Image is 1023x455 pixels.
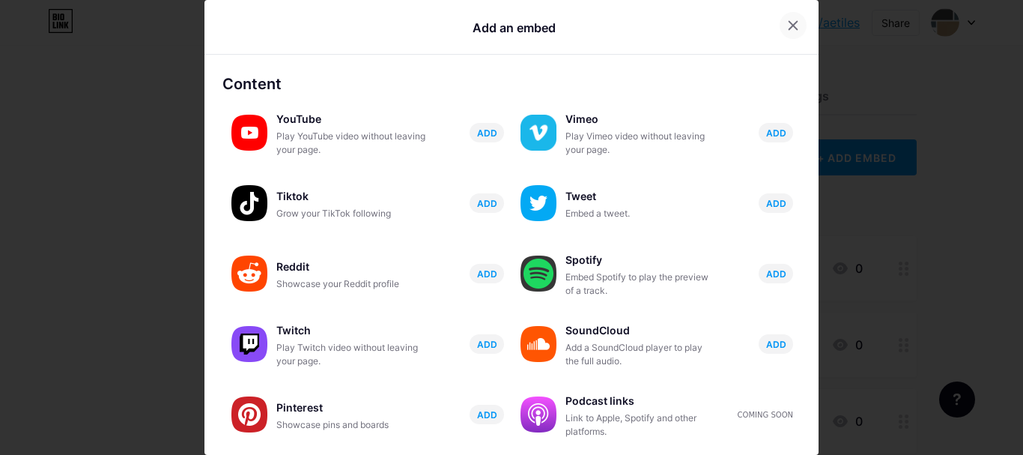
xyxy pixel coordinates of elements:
[766,127,786,139] span: ADD
[766,268,786,280] span: ADD
[565,391,715,412] div: Podcast links
[477,268,497,280] span: ADD
[565,271,715,298] div: Embed Spotify to play the preview of a track.
[231,397,267,433] img: pinterest
[565,412,715,439] div: Link to Apple, Spotify and other platforms.
[470,123,504,142] button: ADD
[470,405,504,424] button: ADD
[276,320,426,341] div: Twitch
[565,320,715,341] div: SoundCloud
[473,19,556,37] div: Add an embed
[738,409,793,421] div: Coming soon
[231,185,267,221] img: tiktok
[470,264,504,283] button: ADD
[520,397,556,433] img: podcastlinks
[477,127,497,139] span: ADD
[520,326,556,362] img: soundcloud
[520,256,556,292] img: spotify
[565,341,715,368] div: Add a SoundCloud player to play the full audio.
[276,130,426,157] div: Play YouTube video without leaving your page.
[231,326,267,362] img: twitch
[565,130,715,157] div: Play Vimeo video without leaving your page.
[470,334,504,354] button: ADD
[759,334,793,354] button: ADD
[520,115,556,151] img: vimeo
[477,409,497,421] span: ADD
[759,193,793,213] button: ADD
[565,186,715,207] div: Tweet
[231,115,267,151] img: youtube
[766,197,786,210] span: ADD
[520,185,556,221] img: twitter
[759,123,793,142] button: ADD
[276,256,426,277] div: Reddit
[276,277,426,291] div: Showcase your Reddit profile
[766,338,786,351] span: ADD
[276,397,426,418] div: Pinterest
[565,207,715,220] div: Embed a tweet.
[565,250,715,271] div: Spotify
[477,338,497,351] span: ADD
[276,207,426,220] div: Grow your TikTok following
[231,256,267,292] img: reddit
[477,197,497,210] span: ADD
[276,109,426,130] div: YouTube
[276,341,426,368] div: Play Twitch video without leaving your page.
[470,193,504,213] button: ADD
[276,418,426,432] div: Showcase pins and boards
[222,73,801,95] div: Content
[759,264,793,283] button: ADD
[565,109,715,130] div: Vimeo
[276,186,426,207] div: Tiktok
